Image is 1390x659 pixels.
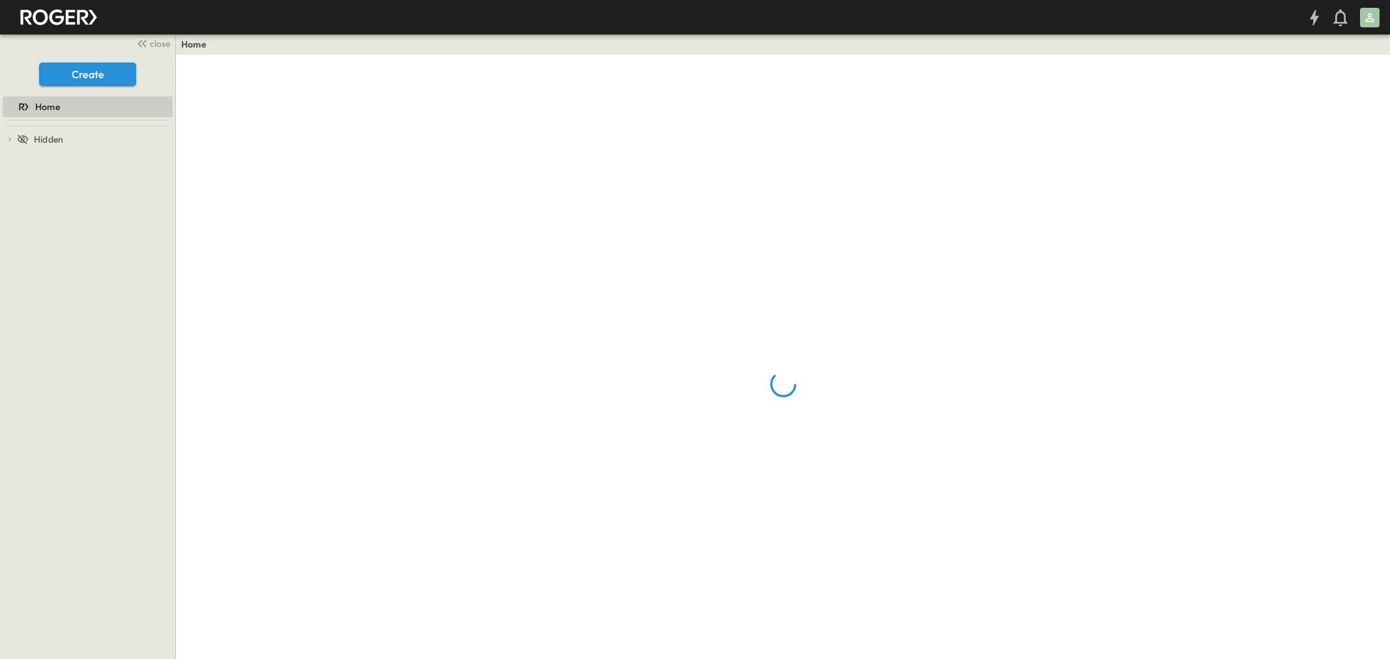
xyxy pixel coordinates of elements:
[34,133,63,146] span: Hidden
[131,34,173,52] button: close
[35,100,60,113] span: Home
[39,63,136,86] button: Create
[150,37,170,50] span: close
[3,98,170,116] a: Home
[181,38,214,51] nav: breadcrumbs
[181,38,207,51] a: Home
